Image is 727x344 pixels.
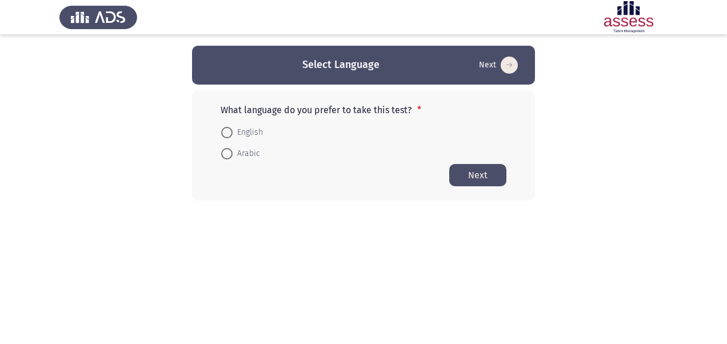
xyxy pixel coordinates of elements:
img: Assess Talent Management logo [59,1,137,33]
img: Assessment logo of ASSESS Employability - EBI [590,1,668,33]
p: What language do you prefer to take this test? [221,105,506,115]
span: Arabic [233,147,260,161]
button: Start assessment [449,164,506,186]
button: Start assessment [476,56,521,74]
h3: Select Language [302,58,380,72]
span: English [233,126,263,139]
